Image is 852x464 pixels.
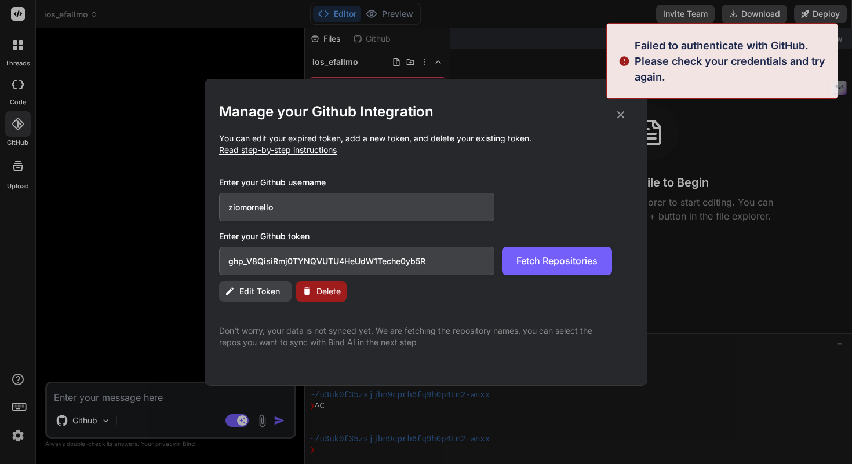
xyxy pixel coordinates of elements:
h2: Manage your Github Integration [219,103,633,121]
span: Delete [316,286,341,297]
span: Read step-by-step instructions [219,145,337,155]
button: Delete [296,281,347,302]
p: You can edit your expired token, add a new token, and delete your existing token. [219,133,633,156]
h3: Enter your Github username [219,177,612,188]
span: Fetch Repositories [516,254,598,268]
input: Github Username [219,193,494,221]
span: Edit Token [239,286,280,297]
img: alert [618,38,630,85]
h3: Enter your Github token [219,231,633,242]
input: Github Token [219,247,494,275]
button: Edit Token [219,281,292,302]
p: Don't worry, your data is not synced yet. We are fetching the repository names, you can select th... [219,325,612,348]
p: Failed to authenticate with GitHub. Please check your credentials and try again. [635,38,831,85]
button: Fetch Repositories [502,247,612,275]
